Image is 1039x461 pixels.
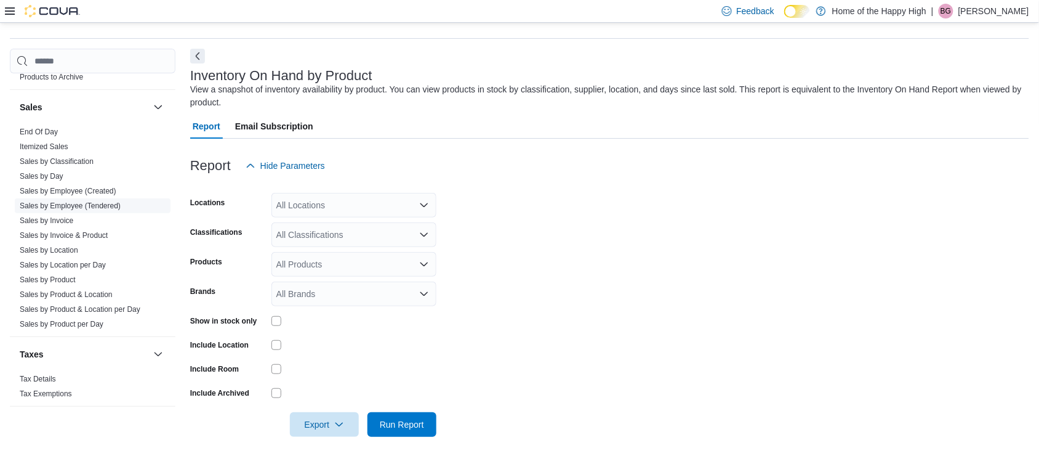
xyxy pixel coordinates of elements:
label: Brands [190,287,215,296]
a: Sales by Invoice [20,216,73,225]
button: Sales [151,100,166,115]
h3: Inventory On Hand by Product [190,68,372,83]
p: [PERSON_NAME] [958,4,1029,18]
span: Sales by Classification [20,157,94,166]
a: Sales by Invoice & Product [20,231,108,240]
a: Tax Details [20,375,56,383]
span: Feedback [737,5,774,17]
span: Sales by Product & Location per Day [20,304,140,314]
button: Taxes [151,347,166,362]
a: Sales by Product [20,275,76,284]
span: Sales by Product & Location [20,290,113,300]
label: Include Room [190,364,239,374]
button: Hide Parameters [241,153,330,178]
span: Products to Archive [20,72,83,82]
a: Sales by Product & Location [20,290,113,299]
span: BG [941,4,951,18]
span: Sales by Invoice [20,216,73,226]
span: Tax Details [20,374,56,384]
span: Sales by Employee (Tendered) [20,201,121,211]
label: Include Location [190,340,249,350]
p: | [931,4,934,18]
div: Sales [10,124,175,337]
span: Report [193,114,220,139]
span: Sales by Location per Day [20,260,106,270]
input: Dark Mode [784,5,810,18]
p: Home of the Happy High [832,4,926,18]
a: Sales by Day [20,172,63,181]
span: Tax Exemptions [20,389,72,399]
span: Sales by Day [20,171,63,181]
span: Email Subscription [235,114,313,139]
a: Sales by Classification [20,157,94,166]
div: Bryton Garstin [939,4,953,18]
span: Sales by Employee (Created) [20,186,116,196]
label: Locations [190,198,225,208]
button: Run Report [367,412,436,437]
span: Sales by Location [20,245,78,255]
h3: Report [190,158,231,173]
button: Next [190,49,205,63]
a: Products to Archive [20,73,83,81]
a: End Of Day [20,128,58,136]
a: Itemized Sales [20,142,68,151]
h3: Sales [20,101,42,113]
span: Run Report [380,418,424,431]
button: Export [290,412,359,437]
a: Sales by Product & Location per Day [20,305,140,314]
a: Sales by Location [20,246,78,255]
label: Products [190,257,222,267]
button: Taxes [20,348,148,361]
button: Open list of options [419,230,429,240]
h3: Taxes [20,348,44,361]
div: View a snapshot of inventory availability by product. You can view products in stock by classific... [190,83,1023,109]
span: Hide Parameters [260,160,325,172]
button: Sales [20,101,148,113]
a: Sales by Employee (Tendered) [20,202,121,210]
a: Sales by Product per Day [20,320,103,328]
span: Export [297,412,351,437]
button: Open list of options [419,200,429,210]
span: Sales by Invoice & Product [20,230,108,240]
button: Open list of options [419,289,429,299]
span: Sales by Product per Day [20,319,103,329]
a: Tax Exemptions [20,390,72,398]
a: Sales by Location per Day [20,261,106,269]
span: End Of Day [20,127,58,137]
label: Show in stock only [190,316,257,326]
button: Open list of options [419,259,429,269]
a: Sales by Employee (Created) [20,187,116,195]
label: Include Archived [190,388,249,398]
img: Cova [25,5,80,17]
label: Classifications [190,227,243,237]
div: Taxes [10,372,175,406]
